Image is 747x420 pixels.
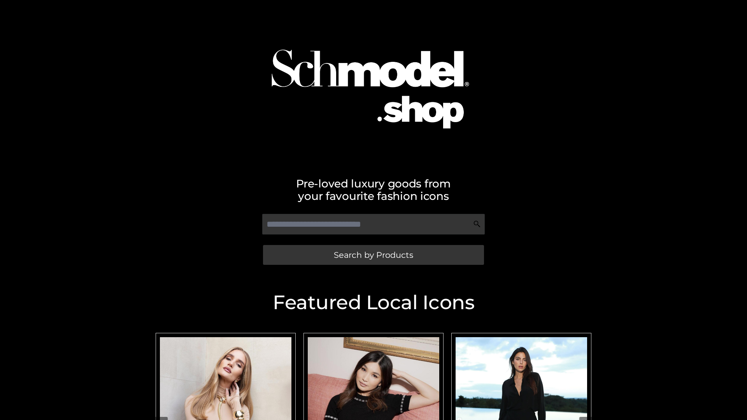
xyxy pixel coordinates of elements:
h2: Pre-loved luxury goods from your favourite fashion icons [152,177,595,202]
img: Search Icon [473,220,481,228]
a: Search by Products [263,245,484,265]
span: Search by Products [334,251,413,259]
h2: Featured Local Icons​ [152,293,595,312]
